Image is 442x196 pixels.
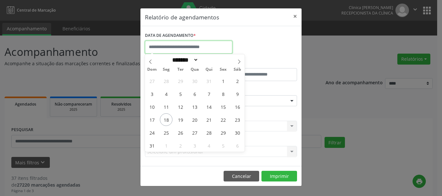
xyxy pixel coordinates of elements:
span: Qui [202,67,216,72]
span: Agosto 25, 2025 [160,126,172,139]
span: Setembro 6, 2025 [231,139,244,152]
button: Close [289,8,302,24]
span: Julho 29, 2025 [174,75,187,87]
span: Setembro 1, 2025 [160,139,172,152]
span: Julho 28, 2025 [160,75,172,87]
span: Sex [216,67,230,72]
span: Sáb [230,67,245,72]
span: Agosto 22, 2025 [217,113,229,126]
span: Agosto 13, 2025 [188,100,201,113]
span: Agosto 29, 2025 [217,126,229,139]
input: Year [198,57,220,63]
span: Agosto 20, 2025 [188,113,201,126]
span: Agosto 8, 2025 [217,88,229,100]
span: Agosto 26, 2025 [174,126,187,139]
span: Agosto 24, 2025 [146,126,158,139]
span: Seg [159,67,173,72]
span: Agosto 30, 2025 [231,126,244,139]
span: Agosto 14, 2025 [203,100,215,113]
span: Agosto 6, 2025 [188,88,201,100]
span: Agosto 3, 2025 [146,88,158,100]
span: Agosto 11, 2025 [160,100,172,113]
span: Agosto 31, 2025 [146,139,158,152]
span: Dom [145,67,159,72]
button: Cancelar [224,171,259,182]
span: Setembro 3, 2025 [188,139,201,152]
span: Agosto 5, 2025 [174,88,187,100]
span: Agosto 1, 2025 [217,75,229,87]
span: Agosto 21, 2025 [203,113,215,126]
span: Julho 30, 2025 [188,75,201,87]
span: Agosto 19, 2025 [174,113,187,126]
span: Agosto 17, 2025 [146,113,158,126]
span: Agosto 23, 2025 [231,113,244,126]
span: Qua [188,67,202,72]
span: Julho 31, 2025 [203,75,215,87]
label: ATÉ [223,58,297,68]
span: Agosto 28, 2025 [203,126,215,139]
h5: Relatório de agendamentos [145,13,219,21]
span: Agosto 18, 2025 [160,113,172,126]
span: Agosto 16, 2025 [231,100,244,113]
span: Agosto 27, 2025 [188,126,201,139]
button: Imprimir [261,171,297,182]
select: Month [170,57,198,63]
span: Agosto 9, 2025 [231,88,244,100]
span: Setembro 4, 2025 [203,139,215,152]
span: Agosto 10, 2025 [146,100,158,113]
span: Agosto 7, 2025 [203,88,215,100]
span: Agosto 4, 2025 [160,88,172,100]
span: Agosto 15, 2025 [217,100,229,113]
span: Setembro 2, 2025 [174,139,187,152]
span: Setembro 5, 2025 [217,139,229,152]
span: Agosto 2, 2025 [231,75,244,87]
span: Ter [173,67,188,72]
label: DATA DE AGENDAMENTO [145,31,196,41]
span: Julho 27, 2025 [146,75,158,87]
span: Agosto 12, 2025 [174,100,187,113]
